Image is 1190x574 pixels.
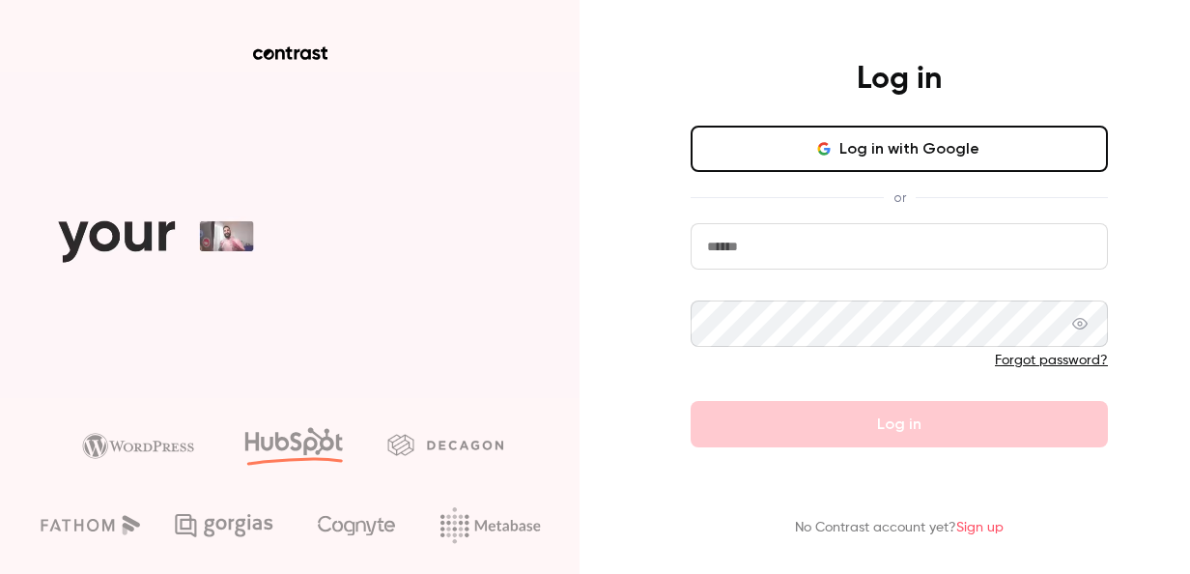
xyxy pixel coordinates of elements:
[995,354,1108,367] a: Forgot password?
[956,521,1004,534] a: Sign up
[691,126,1108,172] button: Log in with Google
[857,60,942,99] h4: Log in
[884,187,916,208] span: or
[387,434,503,455] img: decagon
[795,518,1004,538] p: No Contrast account yet?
